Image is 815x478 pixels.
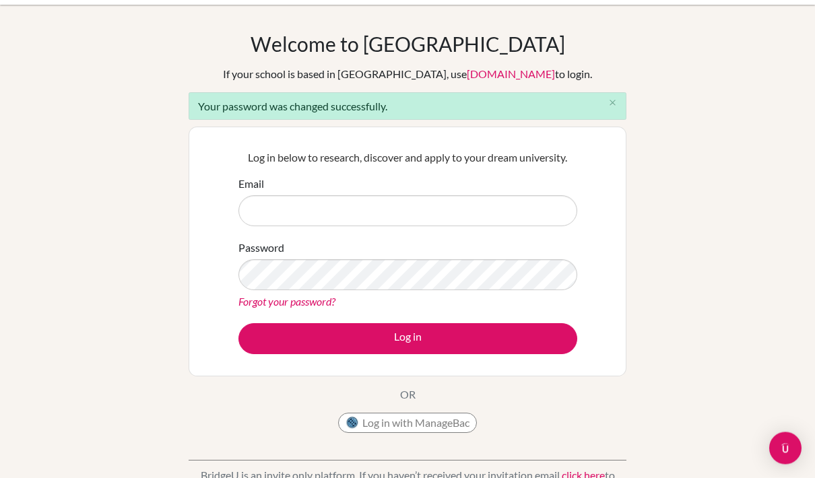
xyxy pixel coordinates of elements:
[769,432,802,465] div: Open Intercom Messenger
[338,413,477,434] button: Log in with ManageBac
[238,324,577,355] button: Log in
[251,32,565,57] h1: Welcome to [GEOGRAPHIC_DATA]
[467,68,555,81] a: [DOMAIN_NAME]
[238,176,264,193] label: Email
[238,150,577,166] p: Log in below to research, discover and apply to your dream university.
[238,240,284,257] label: Password
[608,98,618,108] i: close
[599,94,626,114] button: Close
[189,93,626,121] div: Your password was changed successfully.
[400,387,416,403] p: OR
[238,296,335,308] a: Forgot your password?
[223,67,592,83] div: If your school is based in [GEOGRAPHIC_DATA], use to login.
